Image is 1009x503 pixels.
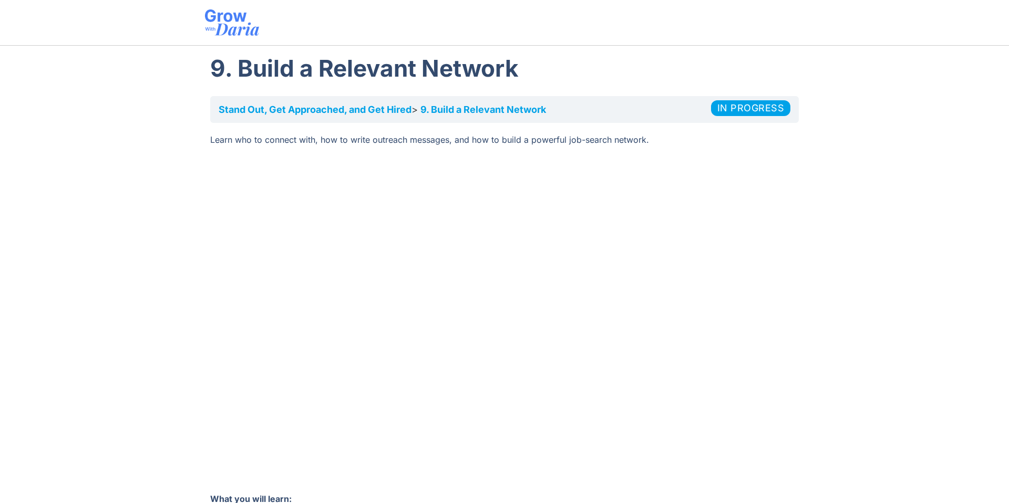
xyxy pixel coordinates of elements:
[219,104,411,115] a: Stand Out, Get Approached, and Get Hired​
[420,104,546,115] a: 9. Build a Relevant Network
[711,100,791,116] div: In Progress
[210,133,799,146] p: Learn who to connect with, how to write outreach messages, and how to build a powerful job-search...
[210,96,799,123] nav: Breadcrumbs
[210,51,799,86] h1: 9. Build a Relevant Network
